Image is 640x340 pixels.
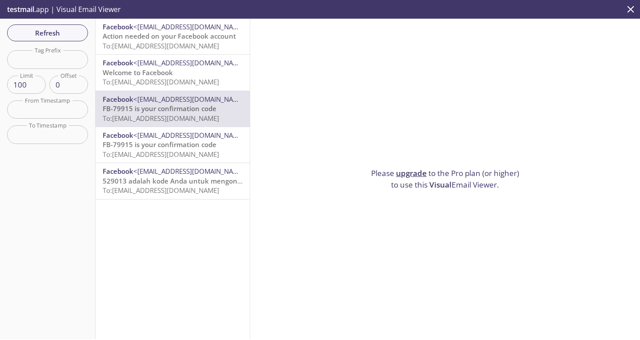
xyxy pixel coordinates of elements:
button: Refresh [7,24,88,41]
a: upgrade [396,168,427,178]
span: Facebook [103,22,133,31]
span: <[EMAIL_ADDRESS][DOMAIN_NAME]> [133,22,248,31]
div: Facebook<[EMAIL_ADDRESS][DOMAIN_NAME]>FB-79915 is your confirmation codeTo:[EMAIL_ADDRESS][DOMAIN... [96,127,250,163]
span: Facebook [103,95,133,104]
span: Refresh [14,27,81,39]
span: To: [EMAIL_ADDRESS][DOMAIN_NAME] [103,41,219,50]
span: Facebook [103,58,133,67]
div: Facebook<[EMAIL_ADDRESS][DOMAIN_NAME]>529013 adalah kode Anda untuk mengonfirmasi email iniTo:[EM... [96,163,250,199]
span: To: [EMAIL_ADDRESS][DOMAIN_NAME] [103,114,219,123]
p: Please to the Pro plan (or higher) to use this Email Viewer. [368,168,523,190]
span: Visual [429,180,452,190]
span: testmail [7,4,34,14]
span: 529013 adalah kode Anda untuk mengonfirmasi email ini [103,176,289,185]
span: <[EMAIL_ADDRESS][DOMAIN_NAME]> [133,131,248,140]
span: <[EMAIL_ADDRESS][DOMAIN_NAME]> [133,167,248,176]
div: Facebook<[EMAIL_ADDRESS][DOMAIN_NAME]>Welcome to FacebookTo:[EMAIL_ADDRESS][DOMAIN_NAME] [96,55,250,90]
span: To: [EMAIL_ADDRESS][DOMAIN_NAME] [103,150,219,159]
span: FB-79915 is your confirmation code [103,140,216,149]
span: To: [EMAIL_ADDRESS][DOMAIN_NAME] [103,186,219,195]
span: Facebook [103,167,133,176]
div: Facebook<[EMAIL_ADDRESS][DOMAIN_NAME]>Action needed on your Facebook accountTo:[EMAIL_ADDRESS][DO... [96,19,250,54]
span: Action needed on your Facebook account [103,32,236,40]
div: Facebook<[EMAIL_ADDRESS][DOMAIN_NAME]>FB-79915 is your confirmation codeTo:[EMAIL_ADDRESS][DOMAIN... [96,91,250,127]
span: <[EMAIL_ADDRESS][DOMAIN_NAME]> [133,58,248,67]
span: FB-79915 is your confirmation code [103,104,216,113]
nav: emails [96,19,250,200]
span: <[EMAIL_ADDRESS][DOMAIN_NAME]> [133,95,248,104]
span: Facebook [103,131,133,140]
span: Welcome to Facebook [103,68,173,77]
span: To: [EMAIL_ADDRESS][DOMAIN_NAME] [103,77,219,86]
